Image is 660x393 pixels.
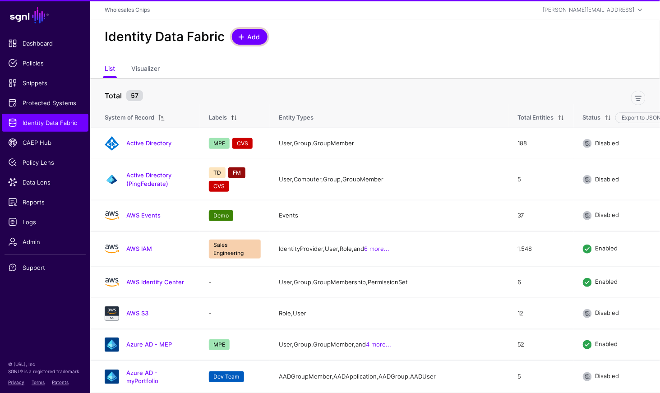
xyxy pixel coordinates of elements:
strong: Total [105,91,122,100]
span: TD [209,167,226,178]
td: - [200,298,270,329]
a: SGNL [5,5,85,25]
a: AWS Identity Center [126,278,184,286]
span: Logs [8,217,82,227]
a: Policy Lens [2,153,88,171]
a: Terms [32,379,45,385]
img: svg+xml;base64,PHN2ZyB3aWR0aD0iNjQiIGhlaWdodD0iNjQiIHZpZXdCb3g9IjAgMCA2NCA2NCIgZmlsbD0ibm9uZSIgeG... [105,306,119,321]
span: CAEP Hub [8,138,82,147]
div: Labels [209,113,227,122]
img: svg+xml;base64,PHN2ZyB4bWxucz0iaHR0cDovL3d3dy53My5vcmcvMjAwMC9zdmciIHhtbG5zOnhsaW5rPSJodHRwOi8vd3... [105,242,119,256]
span: Dashboard [8,39,82,48]
span: MPE [209,339,230,350]
small: 57 [126,90,143,101]
td: - [200,267,270,298]
span: Enabled [595,245,618,252]
a: Admin [2,233,88,251]
td: 5 [508,360,574,393]
img: svg+xml;base64,PHN2ZyB4bWxucz0iaHR0cDovL3d3dy53My5vcmcvMjAwMC9zdmciIHhtbG5zOnhsaW5rPSJodHRwOi8vd3... [105,275,119,290]
td: 12 [508,298,574,329]
span: MPE [209,138,230,149]
td: Events [270,200,508,231]
p: © [URL], Inc [8,361,82,368]
a: 6 more... [364,245,389,252]
span: Disabled [595,212,619,219]
span: Support [8,263,82,272]
a: AWS S3 [126,310,148,317]
p: SGNL® is a registered trademark [8,368,82,375]
a: AWS IAM [126,245,152,252]
a: Identity Data Fabric [2,114,88,132]
a: Data Lens [2,173,88,191]
a: Azure AD - MEP [126,341,172,348]
td: User, Group, GroupMember, and [270,329,508,360]
span: Disabled [595,139,619,147]
td: 6 [508,267,574,298]
div: [PERSON_NAME][EMAIL_ADDRESS] [543,6,635,14]
span: Enabled [595,341,618,348]
img: svg+xml;base64,PHN2ZyB3aWR0aD0iNjQiIGhlaWdodD0iNjQiIHZpZXdCb3g9IjAgMCA2NCA2NCIgZmlsbD0ibm9uZSIgeG... [105,338,119,352]
td: Role, User [270,298,508,329]
div: Status [583,113,601,122]
td: User, Group, GroupMember [270,128,508,159]
a: Reports [2,193,88,211]
span: Policy Lens [8,158,82,167]
td: User, Computer, Group, GroupMember [270,159,508,200]
a: Add [232,29,268,45]
span: Sales Engineering [209,240,261,259]
span: Disabled [595,176,619,183]
span: Reports [8,198,82,207]
div: Total Entities [517,113,554,122]
div: System of Record [105,113,154,122]
a: Snippets [2,74,88,92]
span: Add [246,32,261,42]
span: Data Lens [8,178,82,187]
a: Privacy [8,379,24,385]
td: 52 [508,329,574,360]
a: 4 more... [366,341,391,348]
td: User, Group, GroupMembership, PermissionSet [270,267,508,298]
img: svg+xml;base64,PHN2ZyB3aWR0aD0iNjQiIGhlaWdodD0iNjQiIHZpZXdCb3g9IjAgMCA2NCA2NCIgZmlsbD0ibm9uZSIgeG... [105,172,119,187]
td: 37 [508,200,574,231]
a: List [105,61,115,78]
img: svg+xml;base64,PHN2ZyB4bWxucz0iaHR0cDovL3d3dy53My5vcmcvMjAwMC9zdmciIHhtbG5zOnhsaW5rPSJodHRwOi8vd3... [105,136,119,151]
a: Policies [2,54,88,72]
span: Snippets [8,79,82,88]
a: CAEP Hub [2,134,88,152]
a: Active Directory (PingFederate) [126,171,171,187]
a: Dashboard [2,34,88,52]
span: Admin [8,237,82,246]
span: Dev Team [209,371,244,382]
span: Protected Systems [8,98,82,107]
span: Entity Types [279,114,314,121]
span: Identity Data Fabric [8,118,82,127]
a: Patents [52,379,69,385]
span: Enabled [595,278,618,286]
a: AWS Events [126,212,161,219]
span: Disabled [595,310,619,317]
td: IdentityProvider, User, Role, and [270,231,508,267]
a: Logs [2,213,88,231]
td: 1,548 [508,231,574,267]
td: AADGroupMember, AADApplication, AADGroup, AADUser [270,360,508,393]
a: Visualizer [131,61,160,78]
a: Azure AD - myPortfolio [126,369,158,384]
td: 5 [508,159,574,200]
span: Disabled [595,373,619,380]
img: svg+xml;base64,PHN2ZyB3aWR0aD0iNjQiIGhlaWdodD0iNjQiIHZpZXdCb3g9IjAgMCA2NCA2NCIgZmlsbD0ibm9uZSIgeG... [105,370,119,384]
span: CVS [232,138,253,149]
a: Protected Systems [2,94,88,112]
a: Active Directory [126,139,171,147]
td: 188 [508,128,574,159]
img: svg+xml;base64,PD94bWwgdmVyc2lvbj0iMS4wIiBlbmNvZGluZz0idXRmLTgiPz4KPCEtLSBHZW5lcmF0b3I6IEFkb2JlIE... [105,208,119,223]
span: CVS [209,181,229,192]
h2: Identity Data Fabric [105,29,225,45]
span: Demo [209,210,233,221]
span: FM [228,167,245,178]
span: Policies [8,59,82,68]
a: Wholesales Chips [105,6,150,13]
